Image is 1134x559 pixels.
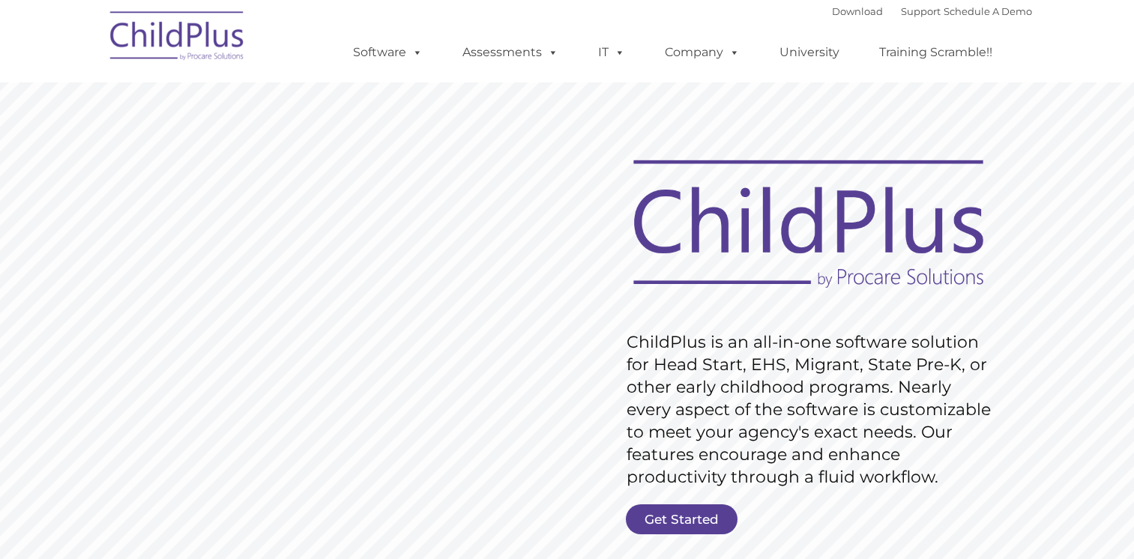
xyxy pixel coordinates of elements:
[832,5,883,17] a: Download
[650,37,755,67] a: Company
[627,331,998,489] rs-layer: ChildPlus is an all-in-one software solution for Head Start, EHS, Migrant, State Pre-K, or other ...
[447,37,573,67] a: Assessments
[338,37,438,67] a: Software
[901,5,941,17] a: Support
[626,504,738,534] a: Get Started
[944,5,1032,17] a: Schedule A Demo
[583,37,640,67] a: IT
[103,1,253,76] img: ChildPlus by Procare Solutions
[764,37,854,67] a: University
[864,37,1007,67] a: Training Scramble!!
[832,5,1032,17] font: |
